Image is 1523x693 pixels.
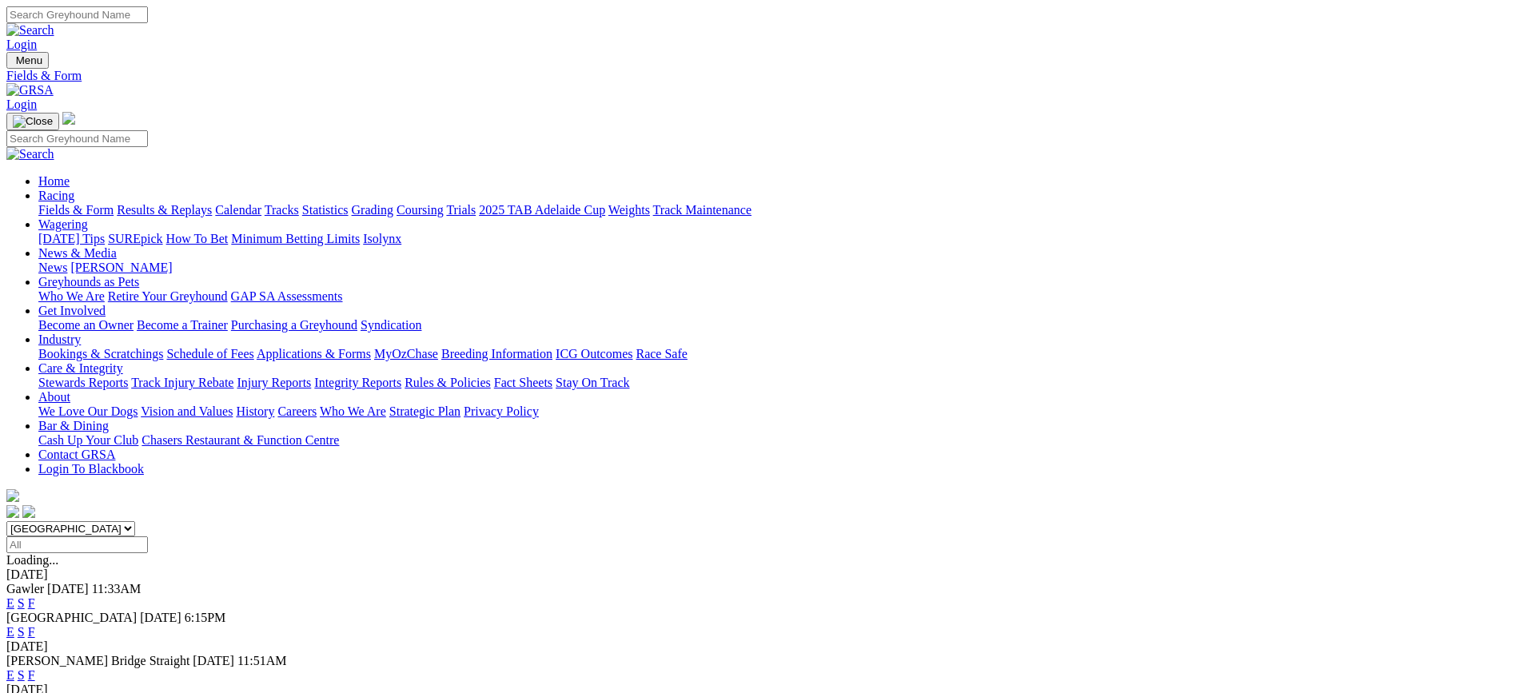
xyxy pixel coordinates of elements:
a: Statistics [302,203,349,217]
img: logo-grsa-white.png [62,112,75,125]
div: Wagering [38,232,1517,246]
input: Search [6,130,148,147]
a: About [38,390,70,404]
a: Coursing [397,203,444,217]
a: History [236,404,274,418]
a: Schedule of Fees [166,347,253,360]
div: [DATE] [6,639,1517,654]
a: 2025 TAB Adelaide Cup [479,203,605,217]
a: Contact GRSA [38,448,115,461]
a: Login To Blackbook [38,462,144,476]
a: E [6,668,14,682]
a: [DATE] Tips [38,232,105,245]
a: News & Media [38,246,117,260]
a: Purchasing a Greyhound [231,318,357,332]
a: Login [6,38,37,51]
a: Vision and Values [141,404,233,418]
a: Race Safe [636,347,687,360]
a: Cash Up Your Club [38,433,138,447]
a: Care & Integrity [38,361,123,375]
a: Breeding Information [441,347,552,360]
span: Menu [16,54,42,66]
a: Grading [352,203,393,217]
a: E [6,596,14,610]
a: F [28,668,35,682]
a: Become an Owner [38,318,134,332]
a: Track Injury Rebate [131,376,233,389]
span: [DATE] [47,582,89,595]
div: Greyhounds as Pets [38,289,1517,304]
div: Care & Integrity [38,376,1517,390]
a: Chasers Restaurant & Function Centre [142,433,339,447]
a: Home [38,174,70,188]
a: Greyhounds as Pets [38,275,139,289]
div: News & Media [38,261,1517,275]
a: Bookings & Scratchings [38,347,163,360]
img: facebook.svg [6,505,19,518]
a: Retire Your Greyhound [108,289,228,303]
a: Tracks [265,203,299,217]
a: Careers [277,404,317,418]
div: Racing [38,203,1517,217]
div: Industry [38,347,1517,361]
span: 11:51AM [237,654,287,667]
div: Get Involved [38,318,1517,333]
a: Fields & Form [38,203,114,217]
span: [DATE] [140,611,181,624]
a: S [18,596,25,610]
img: Close [13,115,53,128]
a: F [28,625,35,639]
img: twitter.svg [22,505,35,518]
span: [PERSON_NAME] Bridge Straight [6,654,189,667]
a: Integrity Reports [314,376,401,389]
a: Trials [446,203,476,217]
span: [GEOGRAPHIC_DATA] [6,611,137,624]
a: Stewards Reports [38,376,128,389]
a: F [28,596,35,610]
a: GAP SA Assessments [231,289,343,303]
a: Track Maintenance [653,203,752,217]
a: Weights [608,203,650,217]
button: Toggle navigation [6,52,49,69]
a: E [6,625,14,639]
a: Fact Sheets [494,376,552,389]
a: Fields & Form [6,69,1517,83]
button: Toggle navigation [6,113,59,130]
a: News [38,261,67,274]
span: 11:33AM [92,582,142,595]
a: Strategic Plan [389,404,460,418]
img: logo-grsa-white.png [6,489,19,502]
img: Search [6,23,54,38]
span: Loading... [6,553,58,567]
a: SUREpick [108,232,162,245]
a: Get Involved [38,304,106,317]
a: How To Bet [166,232,229,245]
span: 6:15PM [185,611,226,624]
a: Stay On Track [556,376,629,389]
a: Become a Trainer [137,318,228,332]
a: Bar & Dining [38,419,109,432]
input: Select date [6,536,148,553]
input: Search [6,6,148,23]
a: S [18,668,25,682]
a: We Love Our Dogs [38,404,138,418]
a: Industry [38,333,81,346]
a: Racing [38,189,74,202]
a: Login [6,98,37,111]
a: Who We Are [38,289,105,303]
a: [PERSON_NAME] [70,261,172,274]
a: Rules & Policies [405,376,491,389]
a: Isolynx [363,232,401,245]
a: Syndication [361,318,421,332]
span: [DATE] [193,654,234,667]
a: Minimum Betting Limits [231,232,360,245]
span: Gawler [6,582,44,595]
div: [DATE] [6,568,1517,582]
a: Applications & Forms [257,347,371,360]
a: Privacy Policy [464,404,539,418]
a: Who We Are [320,404,386,418]
img: GRSA [6,83,54,98]
div: Bar & Dining [38,433,1517,448]
a: Results & Replays [117,203,212,217]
